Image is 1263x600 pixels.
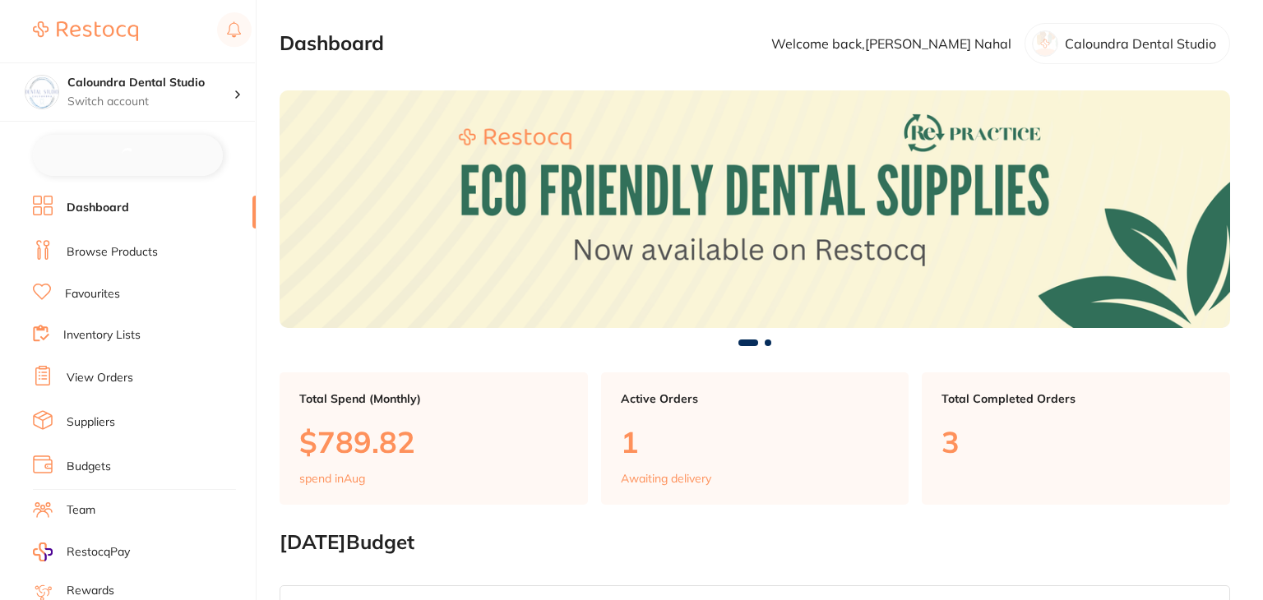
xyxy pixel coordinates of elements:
[280,531,1230,554] h2: [DATE] Budget
[1065,36,1216,51] p: Caloundra Dental Studio
[67,370,133,386] a: View Orders
[67,414,115,431] a: Suppliers
[621,392,890,405] p: Active Orders
[299,425,568,459] p: $789.82
[67,459,111,475] a: Budgets
[67,244,158,261] a: Browse Products
[67,583,114,599] a: Rewards
[280,90,1230,328] img: Dashboard
[33,12,138,50] a: Restocq Logo
[299,392,568,405] p: Total Spend (Monthly)
[33,21,138,41] img: Restocq Logo
[67,94,234,110] p: Switch account
[33,542,53,561] img: RestocqPay
[67,502,95,519] a: Team
[67,544,130,561] span: RestocqPay
[922,372,1230,505] a: Total Completed Orders3
[941,392,1210,405] p: Total Completed Orders
[63,327,141,344] a: Inventory Lists
[25,76,58,108] img: Caloundra Dental Studio
[299,472,365,485] p: spend in Aug
[280,32,384,55] h2: Dashboard
[621,472,711,485] p: Awaiting delivery
[67,200,129,216] a: Dashboard
[67,75,234,91] h4: Caloundra Dental Studio
[941,425,1210,459] p: 3
[280,372,588,505] a: Total Spend (Monthly)$789.82spend inAug
[601,372,909,505] a: Active Orders1Awaiting delivery
[771,36,1011,51] p: Welcome back, [PERSON_NAME] Nahal
[33,542,130,561] a: RestocqPay
[621,425,890,459] p: 1
[65,286,120,302] a: Favourites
